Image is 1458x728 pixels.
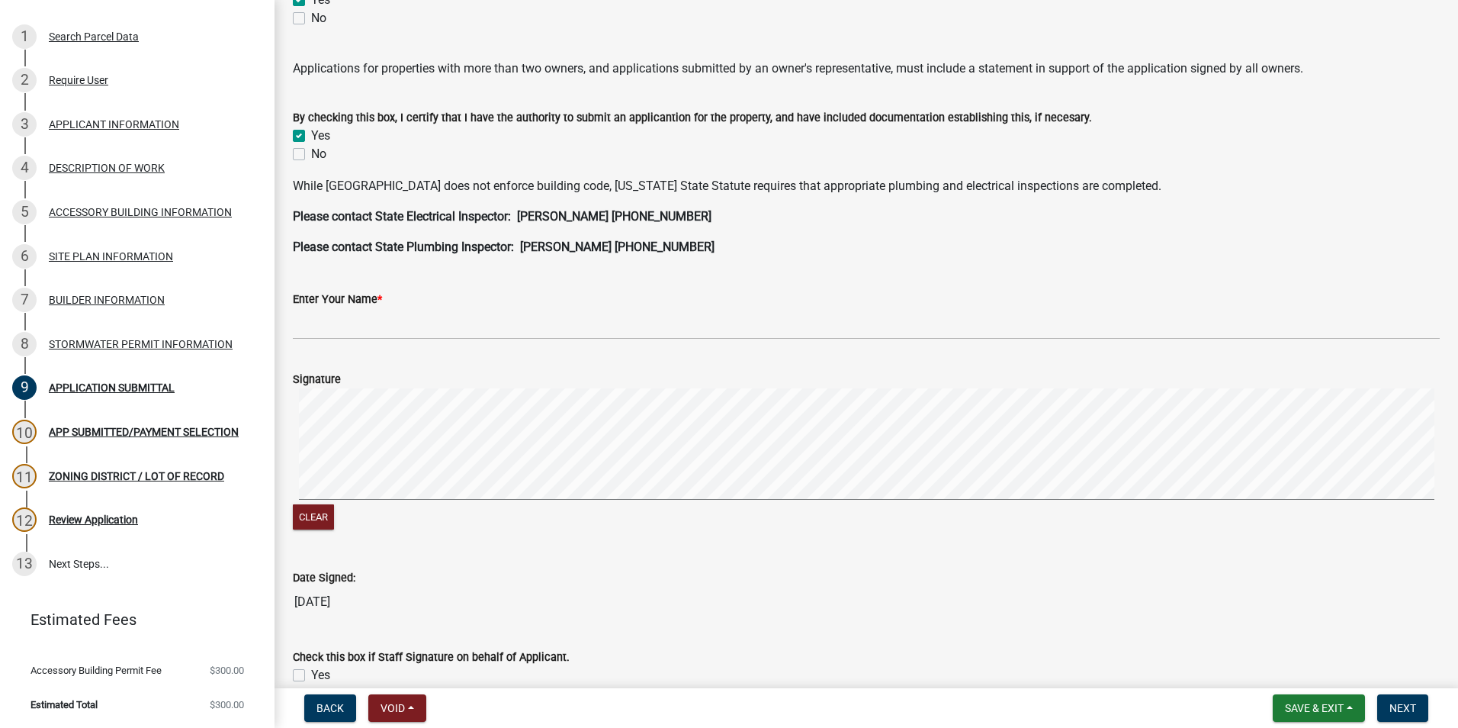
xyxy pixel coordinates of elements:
div: 1 [12,24,37,49]
div: Search Parcel Data [49,31,139,42]
div: BUILDER INFORMATION [49,295,165,305]
div: 13 [12,552,37,576]
label: Signature [293,375,341,385]
div: Applications for properties with more than two owners, and applications submitted by an owner's r... [293,41,1440,78]
div: 7 [12,288,37,312]
label: Yes [311,666,330,685]
span: Next [1389,702,1416,714]
div: APPLICANT INFORMATION [49,119,179,130]
span: Save & Exit [1285,702,1344,714]
div: ACCESSORY BUILDING INFORMATION [49,207,232,217]
button: Void [368,694,426,722]
div: DESCRIPTION OF WORK [49,163,165,173]
div: 12 [12,507,37,532]
button: Next [1377,694,1428,722]
label: By checking this box, I certify that I have the authority to submit an applicantion for the prope... [293,113,1092,124]
label: No [311,145,326,163]
div: 2 [12,68,37,92]
div: STORMWATER PERMIT INFORMATION [49,339,233,350]
button: Save & Exit [1273,694,1365,722]
p: While [GEOGRAPHIC_DATA] does not enforce building code, [US_STATE] State Statute requires that ap... [293,177,1440,195]
label: Check this box if Staff Signature on behalf of Applicant. [293,652,570,663]
div: 4 [12,156,37,180]
label: Date Signed: [293,573,355,584]
label: Enter Your Name [293,295,382,305]
span: Void [381,702,405,714]
div: Review Application [49,514,138,525]
strong: Please contact State Plumbing Inspector: [PERSON_NAME] [PHONE_NUMBER] [293,240,715,254]
div: 8 [12,332,37,356]
span: $300.00 [210,700,244,710]
div: 5 [12,200,37,224]
div: 10 [12,420,37,444]
span: $300.00 [210,665,244,675]
div: Require User [49,75,108,85]
span: Estimated Total [31,700,98,710]
div: 11 [12,464,37,488]
div: APPLICATION SUBMITTAL [49,382,175,393]
strong: Please contact State Electrical Inspector: [PERSON_NAME] [PHONE_NUMBER] [293,209,711,224]
span: Back [316,702,344,714]
label: Yes [311,127,330,145]
div: 3 [12,112,37,137]
div: SITE PLAN INFORMATION [49,251,173,262]
a: Estimated Fees [12,604,250,635]
label: No [311,9,326,27]
div: ZONING DISTRICT / LOT OF RECORD [49,471,224,482]
button: Back [304,694,356,722]
span: Accessory Building Permit Fee [31,665,162,675]
div: 9 [12,375,37,400]
div: 6 [12,244,37,269]
button: Clear [293,504,334,530]
div: APP SUBMITTED/PAYMENT SELECTION [49,427,239,437]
